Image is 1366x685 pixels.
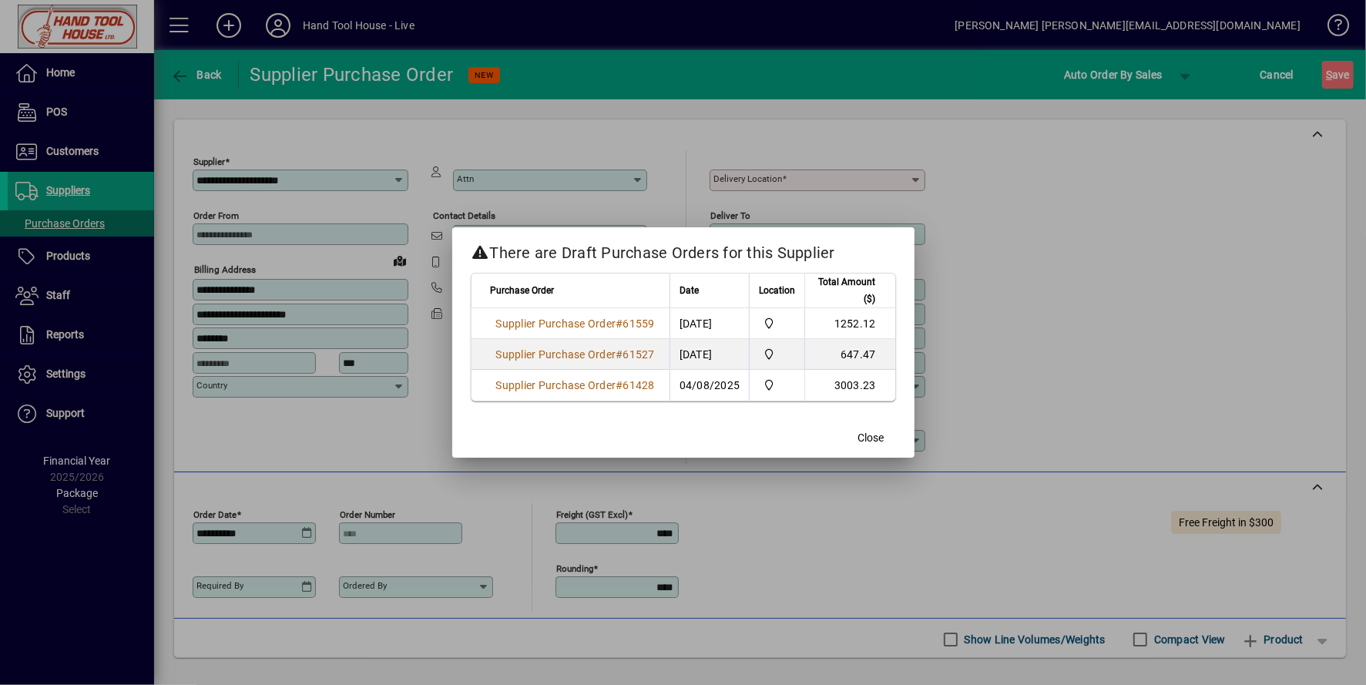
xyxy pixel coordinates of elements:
[759,346,795,363] span: Frankton
[496,348,616,361] span: Supplier Purchase Order
[680,282,699,299] span: Date
[759,315,795,332] span: Frankton
[804,339,894,370] td: 647.47
[804,308,894,339] td: 1252.12
[616,379,623,391] span: #
[847,424,896,452] button: Close
[616,348,623,361] span: #
[759,282,795,299] span: Location
[759,377,795,394] span: Frankton
[858,430,884,446] span: Close
[491,315,660,332] a: Supplier Purchase Order#61559
[496,379,616,391] span: Supplier Purchase Order
[491,346,660,363] a: Supplier Purchase Order#61527
[670,339,750,370] td: [DATE]
[616,317,623,330] span: #
[623,348,655,361] span: 61527
[804,370,894,401] td: 3003.23
[670,370,750,401] td: 04/08/2025
[452,227,915,272] h2: There are Draft Purchase Orders for this Supplier
[491,282,555,299] span: Purchase Order
[814,274,875,307] span: Total Amount ($)
[496,317,616,330] span: Supplier Purchase Order
[670,308,750,339] td: [DATE]
[623,317,655,330] span: 61559
[491,377,660,394] a: Supplier Purchase Order#61428
[623,379,655,391] span: 61428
